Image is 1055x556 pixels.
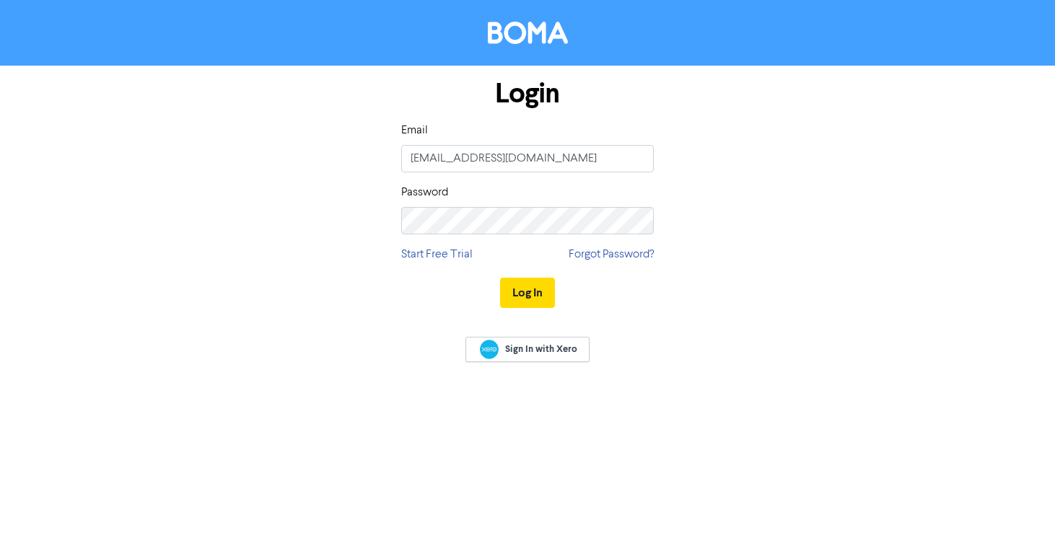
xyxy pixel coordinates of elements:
[505,343,577,356] span: Sign In with Xero
[401,246,473,263] a: Start Free Trial
[480,340,499,359] img: Xero logo
[401,122,428,139] label: Email
[569,246,654,263] a: Forgot Password?
[465,337,590,362] a: Sign In with Xero
[500,278,555,308] button: Log In
[401,184,448,201] label: Password
[401,77,654,110] h1: Login
[488,22,568,44] img: BOMA Logo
